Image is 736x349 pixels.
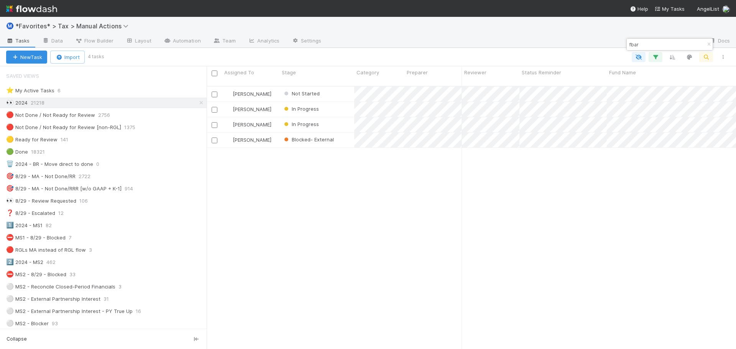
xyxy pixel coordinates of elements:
div: 2024 - MS1 [6,221,43,230]
span: Not Started [292,90,320,97]
span: Reviewer [464,69,486,76]
img: avatar_e41e7ae5-e7d9-4d8d-9f56-31b0d7a2f4fd.png [225,121,232,128]
div: MS2 - 8/29 - Blocked [6,270,66,279]
div: My Active Tasks [6,86,54,95]
span: 1️⃣ [6,222,14,228]
button: NewTask [6,51,47,64]
span: 106 [79,196,95,206]
span: 2756 [98,110,118,120]
span: 31 [103,294,117,304]
div: 2024 - BR - Move direct to done [6,159,93,169]
span: 2️⃣ [6,259,14,265]
div: MS2 - Reconcile Closed-Period Financials [6,282,115,292]
div: 8/29 - MA - Not Done/RR [6,172,76,181]
span: 21218 [31,98,52,108]
span: Category [356,69,379,76]
input: Toggle Row Selected [212,107,217,113]
span: 🔴 [6,111,14,118]
span: ⚪ [6,308,14,314]
div: MS2 - External Partnership Interest - PY True Up [6,306,133,316]
span: 93 [52,319,66,328]
span: ❓ [6,210,14,216]
img: avatar_e41e7ae5-e7d9-4d8d-9f56-31b0d7a2f4fd.png [225,106,232,112]
span: 16 [136,306,149,316]
span: ⚪ [6,320,14,326]
span: Status Reminder [522,69,561,76]
span: 3 [89,245,100,255]
a: Settings [286,35,327,48]
span: 3 [118,282,129,292]
div: MS1 - 8/29 - Blocked [6,233,66,242]
span: ⭐ [6,87,14,93]
span: 7 [69,233,79,242]
span: 1375 [124,123,143,132]
div: 2024 - MS2 [6,257,43,267]
span: 462 [46,257,63,267]
div: MS2 - External Partnership Interest [6,294,100,304]
span: [PERSON_NAME] [233,137,271,143]
span: Tasks [6,37,30,44]
button: Import [50,51,85,64]
input: Search... [628,40,705,49]
span: *Favorites* > Tax > Manual Actions [15,22,132,30]
div: 2024 [6,98,28,108]
div: Not Done / Not Ready for Review [6,110,95,120]
span: 👀 [6,197,14,204]
span: Ⓜ️ [6,23,14,29]
div: Done [6,147,28,157]
input: Toggle All Rows Selected [212,70,217,76]
span: Flow Builder [75,37,113,44]
div: 8/29 - Review Requested [6,196,76,206]
span: 18321 [31,147,53,157]
span: My Tasks [654,6,685,12]
span: Saved Views [6,68,39,84]
span: 141 [61,135,76,144]
a: Analytics [242,35,286,48]
span: 🟡 [6,136,14,143]
span: Preparer [407,69,428,76]
span: 🗑️ [6,161,14,167]
a: Automation [158,35,207,48]
span: AngelList [697,6,719,12]
div: Ready for Review [6,135,58,144]
span: 🎯 [6,173,14,179]
span: [PERSON_NAME] [233,91,271,97]
span: 🔴 [6,124,14,130]
span: 🎯 [6,185,14,192]
input: Toggle Row Selected [212,122,217,128]
span: 🟢 [6,148,14,155]
span: ⚪ [6,295,14,302]
img: logo-inverted-e16ddd16eac7371096b0.svg [6,2,57,15]
span: 🔴 [6,246,14,253]
div: 8/29 - Escalated [6,208,55,218]
span: In Progress [292,106,319,112]
span: Fund Name [609,69,636,76]
span: 914 [125,184,141,193]
span: 2722 [79,172,98,181]
a: Docs [703,35,736,48]
span: Collapse [7,336,27,342]
span: Blocked- External [292,136,334,143]
span: [PERSON_NAME] [233,121,271,128]
span: ⚪ [6,283,14,290]
div: RGLs MA instead of RGL flow [6,245,86,255]
img: avatar_37569647-1c78-4889-accf-88c08d42a236.png [722,5,730,13]
span: Assigned To [224,69,254,76]
span: [PERSON_NAME] [233,106,271,112]
span: ⛔ [6,271,14,277]
span: 6 [58,86,68,95]
a: Data [36,35,69,48]
div: Not Done / Not Ready for Review [non-RGL] [6,123,121,132]
span: 👀 [6,99,14,106]
span: 0 [96,159,107,169]
input: Toggle Row Selected [212,92,217,97]
input: Toggle Row Selected [212,138,217,143]
img: avatar_e41e7ae5-e7d9-4d8d-9f56-31b0d7a2f4fd.png [225,91,232,97]
img: avatar_711f55b7-5a46-40da-996f-bc93b6b86381.png [225,137,232,143]
small: 4 tasks [88,53,104,60]
span: Stage [282,69,296,76]
a: Layout [120,35,158,48]
a: Team [207,35,242,48]
span: 12 [58,208,71,218]
div: MS2 - Blocker [6,319,49,328]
